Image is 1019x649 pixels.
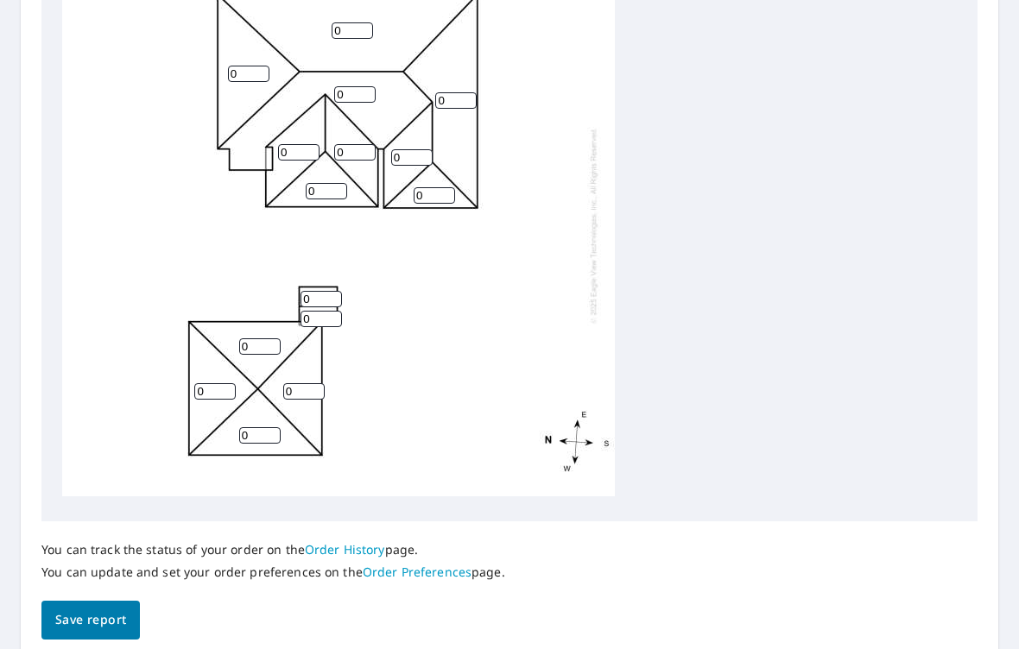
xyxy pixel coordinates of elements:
p: You can update and set your order preferences on the page. [41,564,505,580]
a: Order History [305,541,385,558]
p: You can track the status of your order on the page. [41,542,505,558]
button: Save report [41,601,140,640]
span: Save report [55,609,126,631]
a: Order Preferences [363,564,472,580]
